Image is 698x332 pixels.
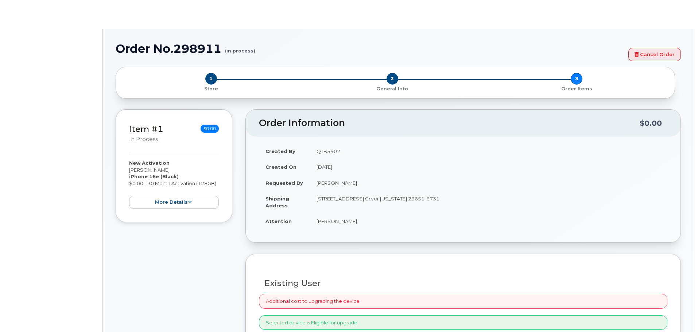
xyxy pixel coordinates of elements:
[265,148,295,154] strong: Created By
[129,173,179,179] strong: iPhone 16e (Black)
[225,42,255,54] small: (in process)
[259,294,667,309] div: Additional cost to upgrading the device
[122,85,300,92] a: 1 Store
[628,48,681,61] a: Cancel Order
[125,86,297,92] p: Store
[310,159,667,175] td: [DATE]
[264,279,662,288] h3: Existing User
[259,315,667,330] div: Selected device is Eligible for upgrade
[265,218,292,224] strong: Attention
[265,164,296,170] strong: Created On
[129,124,163,134] a: Item #1
[310,175,667,191] td: [PERSON_NAME]
[205,73,217,85] span: 1
[259,118,640,128] h2: Order Information
[387,73,398,85] span: 2
[265,196,289,208] strong: Shipping Address
[310,213,667,229] td: [PERSON_NAME]
[129,160,170,166] strong: New Activation
[303,86,481,92] p: General Info
[265,180,303,186] strong: Requested By
[300,85,484,92] a: 2 General Info
[310,143,667,159] td: QTB5402
[116,42,625,55] h1: Order No.298911
[129,196,219,209] button: more details
[129,160,219,209] div: [PERSON_NAME] $0.00 - 30 Month Activation (128GB)
[129,136,158,142] small: in process
[310,191,667,213] td: [STREET_ADDRESS] Greer [US_STATE] 29651-6731
[640,116,662,130] div: $0.00
[201,125,219,133] span: $0.00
